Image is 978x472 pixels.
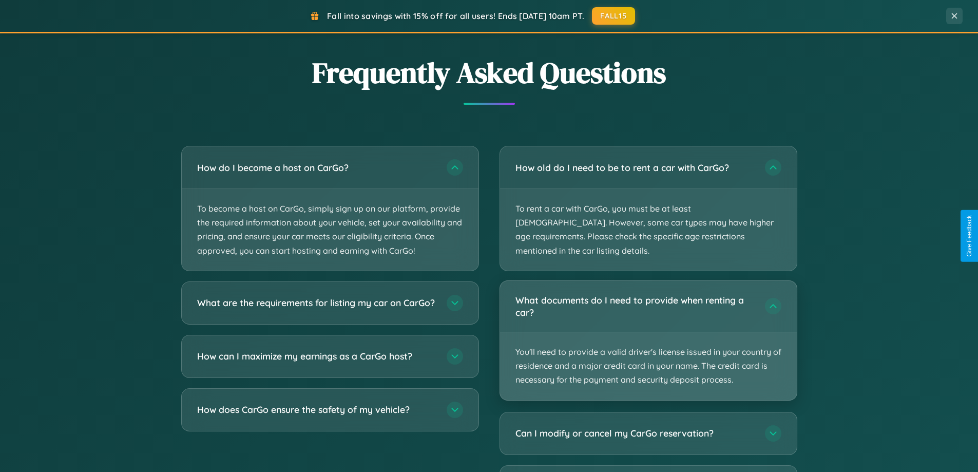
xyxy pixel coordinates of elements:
[592,7,635,25] button: FALL15
[515,427,755,440] h3: Can I modify or cancel my CarGo reservation?
[515,161,755,174] h3: How old do I need to be to rent a car with CarGo?
[197,350,436,363] h3: How can I maximize my earnings as a CarGo host?
[327,11,584,21] span: Fall into savings with 15% off for all users! Ends [DATE] 10am PT.
[182,189,478,271] p: To become a host on CarGo, simply sign up on our platform, provide the required information about...
[197,296,436,309] h3: What are the requirements for listing my car on CarGo?
[515,294,755,319] h3: What documents do I need to provide when renting a car?
[966,215,973,257] div: Give Feedback
[197,403,436,416] h3: How does CarGo ensure the safety of my vehicle?
[500,332,797,400] p: You'll need to provide a valid driver's license issued in your country of residence and a major c...
[197,161,436,174] h3: How do I become a host on CarGo?
[500,189,797,271] p: To rent a car with CarGo, you must be at least [DEMOGRAPHIC_DATA]. However, some car types may ha...
[181,53,797,92] h2: Frequently Asked Questions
